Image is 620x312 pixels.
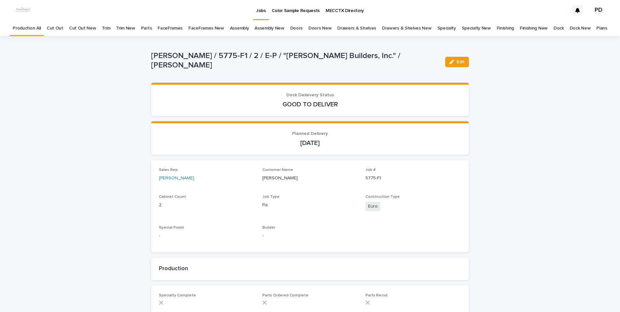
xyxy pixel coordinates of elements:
[365,175,461,182] p: 5775-F1
[13,4,33,17] img: dhEtdSsQReaQtgKTuLrt
[255,21,284,36] a: Assembly New
[188,21,224,36] a: FaceFrames New
[262,233,358,239] p: -
[365,168,376,172] span: Job #
[445,57,469,67] button: Edit
[102,21,110,36] a: Trim
[365,202,380,211] span: Euro
[262,226,275,230] span: Builder
[151,51,440,70] p: [PERSON_NAME] / 5775-F1 / 2 / E-P / "[PERSON_NAME] Builders, Inc." / [PERSON_NAME]
[230,21,249,36] a: Assembly
[382,21,432,36] a: Drawers & Shelves New
[365,294,387,297] span: Parts Recvd
[497,21,514,36] a: Finishing
[262,294,308,297] span: Parts Ordered Complete
[159,233,255,239] p: -
[159,101,461,108] p: GOOD TO DELIVER
[262,195,280,199] span: Job Type
[159,226,184,230] span: Special Finish
[159,202,255,209] p: 2
[457,60,465,64] span: Edit
[262,175,358,182] p: [PERSON_NAME]
[596,21,607,36] a: Plans
[159,139,461,147] p: [DATE]
[365,195,400,199] span: Construction Type
[570,21,591,36] a: Dock New
[159,265,461,272] h2: Production
[158,21,183,36] a: FaceFrames
[69,21,96,36] a: Cut Out New
[13,21,41,36] a: Production All
[308,21,331,36] a: Doors New
[520,21,548,36] a: Finishing New
[593,5,604,16] div: PD
[116,21,135,36] a: Trim New
[286,93,334,97] span: Dock Delievery Status
[47,21,63,36] a: Cut Out
[159,168,178,172] span: Sales Rep
[159,294,196,297] span: Specialty Complete
[262,168,293,172] span: Customer Name
[290,21,303,36] a: Doors
[437,21,456,36] a: Specialty
[159,195,186,199] span: Cabinet Count
[292,131,328,136] span: Planned Delivery
[337,21,376,36] a: Drawers & Shelves
[554,21,564,36] a: Dock
[141,21,152,36] a: Parts
[462,21,491,36] a: Specialty New
[262,202,358,209] p: Fix
[159,175,194,182] a: [PERSON_NAME]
